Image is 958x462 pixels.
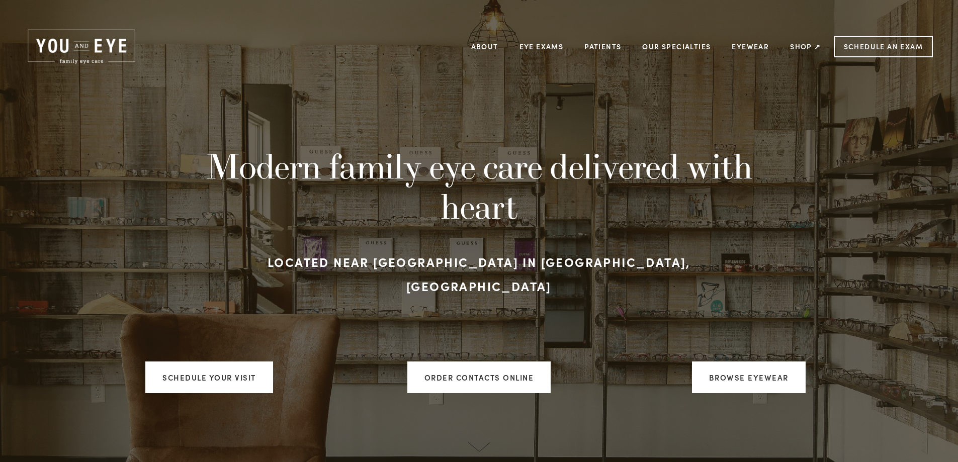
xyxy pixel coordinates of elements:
[145,361,273,393] a: Schedule your visit
[203,146,756,227] h1: Modern family eye care delivered with heart
[790,39,821,54] a: Shop ↗
[407,361,551,393] a: ORDER CONTACTS ONLINE
[732,39,769,54] a: Eyewear
[471,39,498,54] a: About
[25,28,138,66] img: Rochester, MN | You and Eye | Family Eye Care
[834,36,933,57] a: Schedule an Exam
[642,42,711,51] a: Our Specialties
[519,39,564,54] a: Eye Exams
[584,39,621,54] a: Patients
[692,361,806,393] a: Browse Eyewear
[268,253,694,294] strong: Located near [GEOGRAPHIC_DATA] in [GEOGRAPHIC_DATA], [GEOGRAPHIC_DATA]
